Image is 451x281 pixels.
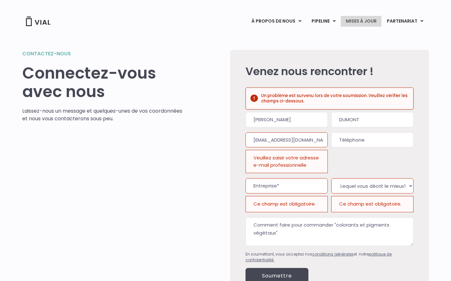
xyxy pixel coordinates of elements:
[246,16,306,27] a: À PROPOS DE NOUSMenu Basculer
[312,18,330,24] font: PIPELINE
[246,251,312,257] font: En soumettant, vous acceptez nos
[353,251,369,257] font: et notre
[22,50,71,57] font: Contactez-nous
[331,112,414,127] input: Nom de famille*
[252,18,295,24] font: À PROPOS DE NOUS
[312,251,353,257] a: conditions générales
[246,251,392,263] a: politique de confidentialité.
[382,16,428,27] a: PARTENARIATMenu Basculer
[246,132,328,148] input: E-mail professionnel*
[246,217,414,246] textarea: Comment faire pour commander "colorants et pigments végétaux"
[22,62,156,103] font: Connectez-vous avec nous
[246,112,328,127] input: Prénom*
[25,17,51,26] img: Logo du flacon
[246,64,374,79] font: Venez nous rencontrer !
[341,16,381,27] a: MISES À JOUR
[253,200,316,207] font: Ce champ est obligatoire.
[22,107,182,122] font: Laissez-nous un message et quelques-unes de vos coordonnées et nous vous contacterons sous peu.
[346,18,377,24] font: MISES À JOUR
[339,200,401,207] font: Ce champ est obligatoire.
[246,178,328,193] input: Entreprise*
[261,93,407,104] font: Un problème est survenu lors de votre soumission. Veuillez vérifier les champs ci-dessous.
[306,16,340,27] a: PIPELINEMenu Basculer
[253,154,319,168] font: Veuillez saisir votre adresse e-mail professionnelle
[387,18,417,24] font: PARTENARIAT
[331,132,414,148] input: Téléphone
